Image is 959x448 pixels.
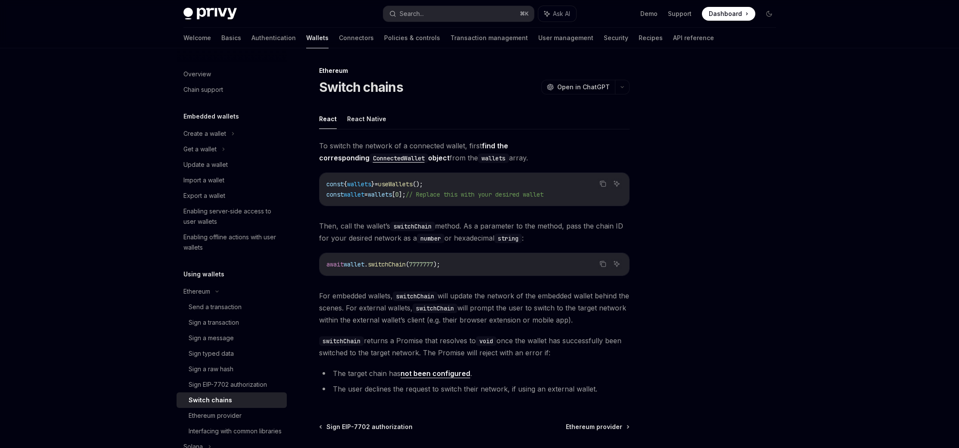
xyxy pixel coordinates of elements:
[369,154,428,163] code: ConnectedWallet
[673,28,714,48] a: API reference
[319,66,630,75] div: Ethereum
[183,128,226,139] div: Create a wallet
[189,426,282,436] div: Interfacing with common libraries
[640,9,658,18] a: Demo
[392,191,395,198] span: [
[541,80,615,94] button: Open in ChatGPT
[371,180,375,188] span: }
[177,299,287,315] a: Send a transaction
[326,180,344,188] span: const
[326,191,344,198] span: const
[177,423,287,439] a: Interfacing with common libraries
[494,234,522,243] code: string
[702,7,755,21] a: Dashboard
[189,410,242,421] div: Ethereum provider
[347,180,371,188] span: wallets
[177,229,287,255] a: Enabling offline actions with user wallets
[399,191,406,198] span: ];
[320,423,413,431] a: Sign EIP-7702 authorization
[668,9,692,18] a: Support
[368,191,392,198] span: wallets
[604,28,628,48] a: Security
[597,258,608,269] button: Copy the contents from the code block
[597,178,608,189] button: Copy the contents from the code block
[319,383,630,395] li: The user declines the request to switch their network, if using an external wallet.
[319,79,403,95] h1: Switch chains
[221,28,241,48] a: Basics
[177,188,287,204] a: Export a wallet
[189,302,242,312] div: Send a transaction
[177,330,287,346] a: Sign a message
[319,336,364,346] code: switchChain
[413,180,423,188] span: ();
[538,28,593,48] a: User management
[183,232,282,253] div: Enabling offline actions with user wallets
[566,423,629,431] a: Ethereum provider
[339,28,374,48] a: Connectors
[177,66,287,82] a: Overview
[406,260,409,268] span: (
[344,180,347,188] span: {
[347,109,386,129] button: React Native
[390,222,435,231] code: switchChain
[183,269,224,279] h5: Using wallets
[183,175,224,185] div: Import a wallet
[375,180,378,188] span: =
[183,69,211,79] div: Overview
[177,408,287,423] a: Ethereum provider
[183,28,211,48] a: Welcome
[177,361,287,377] a: Sign a raw hash
[639,28,663,48] a: Recipes
[344,260,364,268] span: wallet
[189,348,234,359] div: Sign typed data
[183,191,225,201] div: Export a wallet
[400,9,424,19] div: Search...
[383,6,534,22] button: Search...⌘K
[433,260,440,268] span: );
[417,234,444,243] code: number
[319,109,337,129] button: React
[409,260,433,268] span: 7777777
[400,369,470,378] a: not been configured
[183,8,237,20] img: dark logo
[520,10,529,17] span: ⌘ K
[319,367,630,379] li: The target chain has .
[177,157,287,172] a: Update a wallet
[183,206,282,227] div: Enabling server-side access to user wallets
[183,160,228,170] div: Update a wallet
[189,379,267,390] div: Sign EIP-7702 authorization
[406,191,543,198] span: // Replace this with your desired wallet
[319,141,508,162] a: find the correspondingConnectedWalletobject
[344,191,364,198] span: wallet
[413,304,457,313] code: switchChain
[319,290,630,326] span: For embedded wallets, will update the network of the embedded wallet behind the scenes. For exter...
[189,395,232,405] div: Switch chains
[177,315,287,330] a: Sign a transaction
[177,82,287,97] a: Chain support
[611,178,622,189] button: Ask AI
[189,364,233,374] div: Sign a raw hash
[177,377,287,392] a: Sign EIP-7702 authorization
[762,7,776,21] button: Toggle dark mode
[364,260,368,268] span: .
[538,6,576,22] button: Ask AI
[553,9,570,18] span: Ask AI
[319,335,630,359] span: returns a Promise that resolves to once the wallet has successfully been switched to the target n...
[450,28,528,48] a: Transaction management
[326,260,344,268] span: await
[183,144,217,154] div: Get a wallet
[183,286,210,297] div: Ethereum
[368,260,406,268] span: switchChain
[183,111,239,122] h5: Embedded wallets
[177,172,287,188] a: Import a wallet
[326,423,413,431] span: Sign EIP-7702 authorization
[566,423,622,431] span: Ethereum provider
[189,333,234,343] div: Sign a message
[364,191,368,198] span: =
[557,83,610,91] span: Open in ChatGPT
[319,220,630,244] span: Then, call the wallet’s method. As a parameter to the method, pass the chain ID for your desired ...
[319,140,630,164] span: To switch the network of a connected wallet, first from the array.
[393,291,438,301] code: switchChain
[709,9,742,18] span: Dashboard
[306,28,329,48] a: Wallets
